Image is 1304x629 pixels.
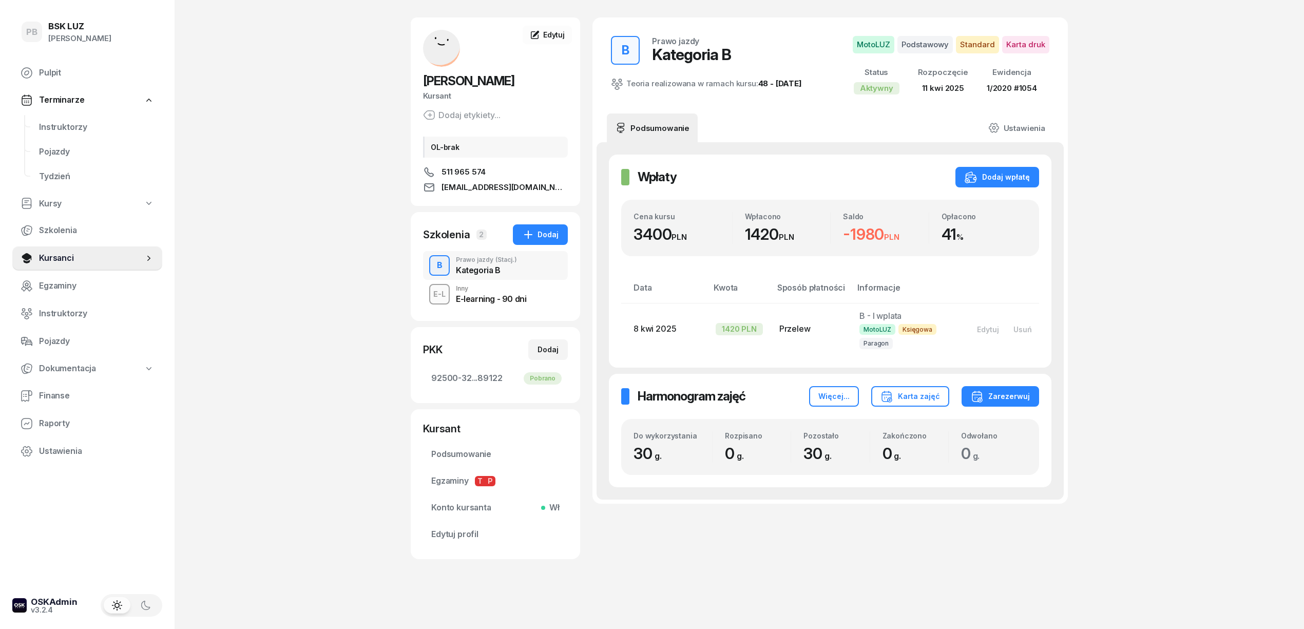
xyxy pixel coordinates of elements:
[423,522,568,547] a: Edytuj profil
[423,73,514,88] span: [PERSON_NAME]
[12,357,162,380] a: Dokumentacja
[611,36,640,65] button: B
[854,66,899,79] div: Status
[433,257,447,274] div: B
[971,390,1030,403] div: Zarezerwuj
[456,295,526,303] div: E-learning - 90 dni
[987,82,1037,95] div: 1/2020 #1054
[423,109,501,121] div: Dodaj etykiety...
[853,36,894,53] span: MotoLUZ
[31,164,162,189] a: Tydzień
[961,444,985,463] span: 0
[538,344,559,356] div: Dodaj
[970,321,1006,338] button: Edytuj
[758,79,802,88] a: 48 - [DATE]
[634,225,732,244] div: 3400
[638,169,677,185] h2: Wpłaty
[476,230,487,240] span: 2
[871,386,949,407] button: Karta zajęć
[12,218,162,243] a: Szkolenia
[652,45,731,64] div: Kategoria B
[803,444,836,463] span: 30
[961,431,1027,440] div: Odwołano
[39,389,154,403] span: Finanse
[883,431,948,440] div: Zakończono
[655,451,662,461] small: g.
[12,274,162,298] a: Egzaminy
[423,342,443,357] div: PKK
[485,476,495,486] span: P
[898,324,936,335] span: Księgowa
[611,77,802,90] div: Teoria realizowana w ramach kursu:
[39,417,154,430] span: Raporty
[745,212,831,221] div: Wpłacono
[423,422,568,436] div: Kursant
[543,30,565,39] span: Edytuj
[707,281,771,303] th: Kwota
[854,82,899,94] div: Aktywny
[26,27,37,36] span: PB
[803,431,869,440] div: Pozostało
[897,36,953,53] span: Podstawowy
[12,411,162,436] a: Raporty
[716,323,763,335] div: 1420 PLN
[1013,325,1032,334] div: Usuń
[809,386,859,407] button: Więcej...
[456,266,517,274] div: Kategoria B
[431,528,560,541] span: Edytuj profil
[429,288,450,300] div: E-L
[859,311,902,321] span: B - I wplata
[880,390,940,403] div: Karta zajęć
[12,301,162,326] a: Instruktorzy
[987,66,1037,79] div: Ewidencja
[725,444,749,463] span: 0
[621,281,707,303] th: Data
[824,451,832,461] small: g.
[431,448,560,461] span: Podsumowanie
[607,113,698,142] a: Podsumowanie
[39,121,154,134] span: Instruktorzy
[965,171,1030,183] div: Dodaj wpłatę
[39,170,154,183] span: Tydzień
[12,598,27,613] img: logo-xs-dark@2x.png
[894,451,901,461] small: g.
[973,451,980,461] small: g.
[12,88,162,112] a: Terminarze
[851,281,962,303] th: Informacje
[423,251,568,280] button: BPrawo jazdy(Stacj.)Kategoria B
[634,444,666,463] span: 30
[980,113,1053,142] a: Ustawienia
[1006,321,1039,338] button: Usuń
[431,372,560,385] span: 92500-32...89122
[725,431,791,440] div: Rozpisano
[634,431,712,440] div: Do wykorzystania
[513,224,568,245] button: Dodaj
[423,166,568,178] a: 511 965 574
[31,606,78,613] div: v3.2.4
[423,181,568,194] a: [EMAIL_ADDRESS][DOMAIN_NAME]
[956,36,999,53] span: Standard
[962,386,1039,407] button: Zarezerwuj
[1002,36,1049,53] span: Karta druk
[442,181,568,194] span: [EMAIL_ADDRESS][DOMAIN_NAME]
[423,280,568,309] button: E-LInnyE-learning - 90 dni
[638,388,745,405] h2: Harmonogram zajęć
[423,442,568,467] a: Podsumowanie
[429,284,450,304] button: E-L
[618,40,634,61] div: B
[423,89,568,103] div: Kursant
[12,384,162,408] a: Finanse
[843,225,929,244] div: -1980
[39,66,154,80] span: Pulpit
[495,257,517,263] span: (Stacj.)
[779,232,794,242] small: PLN
[39,145,154,159] span: Pojazdy
[456,257,517,263] div: Prawo jazdy
[942,225,1027,244] div: 41
[634,323,676,334] span: 8 kwi 2025
[528,339,568,360] button: Dodaj
[39,279,154,293] span: Egzaminy
[48,22,111,31] div: BSK LUZ
[652,37,699,45] div: Prawo jazdy
[423,366,568,391] a: 92500-32...89122Pobrano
